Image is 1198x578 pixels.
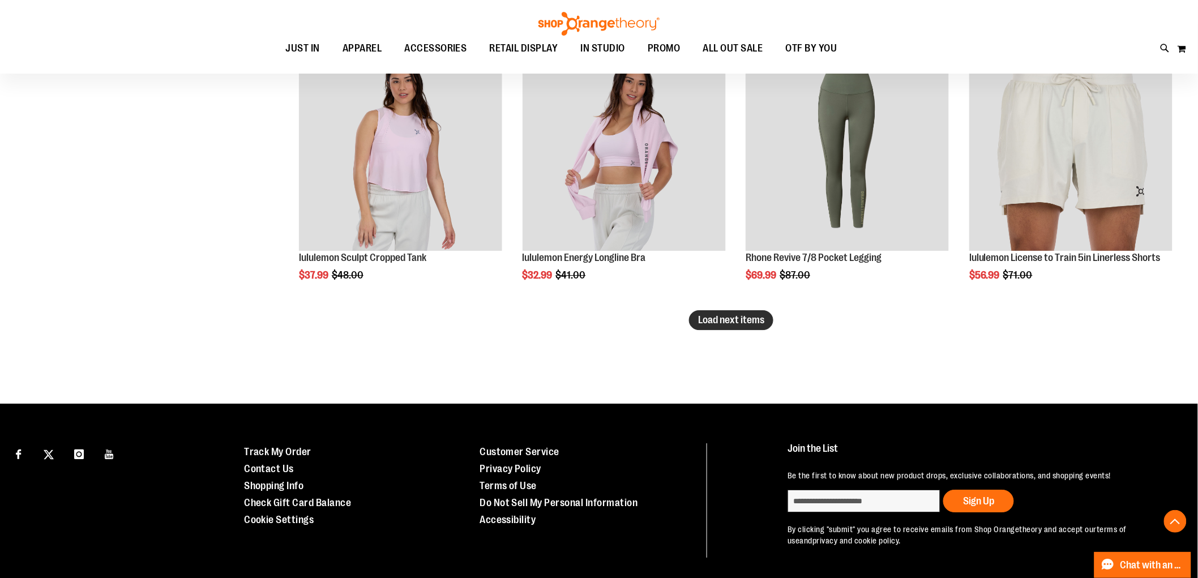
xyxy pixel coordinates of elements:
[69,443,89,463] a: Visit our Instagram page
[746,48,949,253] a: Rhone Revive 7/8 Pocket LeggingSALE
[480,497,638,508] a: Do Not Sell My Personal Information
[523,48,726,251] img: lululemon Energy Longline Bra
[969,269,1002,281] span: $56.99
[490,36,558,61] span: RETAIL DISPLAY
[969,48,1173,253] a: lululemon License to Train 5in Linerless ShortsSALE
[100,443,119,463] a: Visit our Youtube page
[299,269,330,281] span: $37.99
[480,446,559,457] a: Customer Service
[244,514,314,525] a: Cookie Settings
[44,449,54,460] img: Twitter
[517,42,731,310] div: product
[788,443,1170,464] h4: Join the List
[299,252,426,263] a: lululemon Sculpt Cropped Tank
[746,269,778,281] span: $69.99
[1164,510,1187,533] button: Back To Top
[8,443,28,463] a: Visit our Facebook page
[969,48,1173,251] img: lululemon License to Train 5in Linerless Shorts
[244,497,352,508] a: Check Gift Card Balance
[703,36,763,61] span: ALL OUT SALE
[689,310,773,330] button: Load next items
[244,446,311,457] a: Track My Order
[788,470,1170,481] p: Be the first to know about new product drops, exclusive collaborations, and shopping events!
[581,36,626,61] span: IN STUDIO
[480,514,536,525] a: Accessibility
[293,42,508,310] div: product
[648,36,681,61] span: PROMO
[244,480,304,491] a: Shopping Info
[523,48,726,253] a: lululemon Energy Longline Bra
[1120,560,1184,571] span: Chat with an Expert
[963,495,994,507] span: Sign Up
[285,36,320,61] span: JUST IN
[404,36,467,61] span: ACCESSORIES
[299,48,502,253] a: lululemon Sculpt Cropped Tank
[698,314,764,326] span: Load next items
[480,480,537,491] a: Terms of Use
[39,443,59,463] a: Visit our X page
[788,524,1170,546] p: By clicking "submit" you agree to receive emails from Shop Orangetheory and accept our and
[523,252,646,263] a: lululemon Energy Longline Bra
[299,48,502,251] img: lululemon Sculpt Cropped Tank
[788,490,940,512] input: enter email
[812,536,901,545] a: privacy and cookie policy.
[244,463,294,474] a: Contact Us
[480,463,541,474] a: Privacy Policy
[746,48,949,251] img: Rhone Revive 7/8 Pocket Legging
[780,269,812,281] span: $87.00
[746,252,882,263] a: Rhone Revive 7/8 Pocket Legging
[523,269,554,281] span: $32.99
[786,36,837,61] span: OTF BY YOU
[343,36,382,61] span: APPAREL
[537,12,661,36] img: Shop Orangetheory
[943,490,1014,512] button: Sign Up
[556,269,588,281] span: $41.00
[740,42,955,310] div: product
[332,269,365,281] span: $48.00
[1003,269,1034,281] span: $71.00
[969,252,1161,263] a: lululemon License to Train 5in Linerless Shorts
[964,42,1178,310] div: product
[1094,552,1192,578] button: Chat with an Expert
